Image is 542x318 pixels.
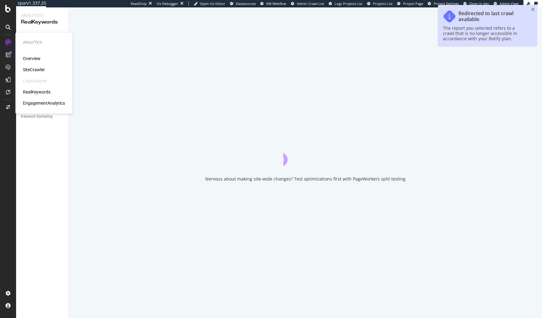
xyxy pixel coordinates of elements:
div: The report you selected refers to a crawl that is no longer accessible in accordance with your Bo... [443,25,526,41]
span: Project Page [403,1,423,6]
span: Open in dev [469,1,489,6]
span: Datasources [236,1,256,6]
div: ReadOnly: [131,1,147,6]
div: Keyword Sampling [21,113,53,120]
div: LogAnalyzer [23,78,47,84]
a: Projects List [367,1,392,6]
a: Keyword Sampling [21,113,64,120]
a: SiteCrawler [23,67,45,73]
span: Admin Page [500,1,519,6]
div: RealKeywords [21,19,63,26]
a: Open Viz Editor [194,1,225,6]
span: Admin Crawl List [297,1,324,6]
a: Project Page [397,1,423,6]
a: Datasources [230,1,256,6]
div: Viz Debugger: [157,1,179,6]
a: Open in dev [463,1,489,6]
span: Project Settings [434,1,459,6]
a: EngagementAnalytics [23,100,65,106]
a: Project Settings [428,1,459,6]
a: RealKeywords [23,89,50,95]
a: Admin Crawl List [291,1,324,6]
a: KW Webflow [260,1,286,6]
div: animation [283,144,328,166]
a: Admin Page [494,1,519,6]
span: KW Webflow [266,1,286,6]
div: Analytics [23,40,65,45]
span: Logs Projects List [335,1,362,6]
a: Logs Projects List [329,1,362,6]
div: close toast [531,7,535,12]
div: Nervous about making site-wide changes? Test optimizations first with PageWorkers split testing [205,176,405,182]
div: Redirected to last crawl available. [458,11,526,22]
span: Open Viz Editor [200,1,225,6]
a: Overview [23,55,41,62]
div: Analytics [21,12,63,19]
span: Projects List [373,1,392,6]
